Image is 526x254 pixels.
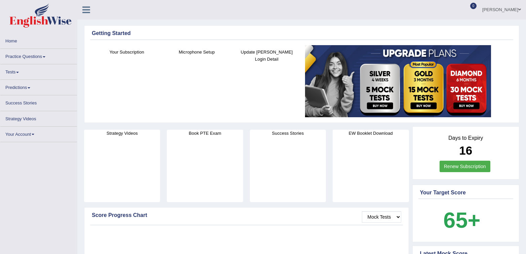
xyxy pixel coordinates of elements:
[95,49,158,56] h4: Your Subscription
[0,111,77,124] a: Strategy Videos
[459,144,472,157] b: 16
[92,29,512,37] div: Getting Started
[0,33,77,46] a: Home
[440,161,490,172] a: Renew Subscription
[0,95,77,108] a: Success Stories
[235,49,298,63] h4: Update [PERSON_NAME] Login Detail
[305,45,491,117] img: small5.jpg
[420,135,512,141] h4: Days to Expiry
[165,49,228,56] h4: Microphone Setup
[92,211,401,219] div: Score Progress Chart
[0,49,77,62] a: Practice Questions
[0,64,77,77] a: Tests
[470,3,477,9] span: 0
[167,130,243,137] h4: Book PTE Exam
[84,130,160,137] h4: Strategy Videos
[333,130,409,137] h4: EW Booklet Download
[443,208,480,232] b: 65+
[0,80,77,93] a: Predictions
[250,130,326,137] h4: Success Stories
[420,189,512,197] div: Your Target Score
[0,127,77,140] a: Your Account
